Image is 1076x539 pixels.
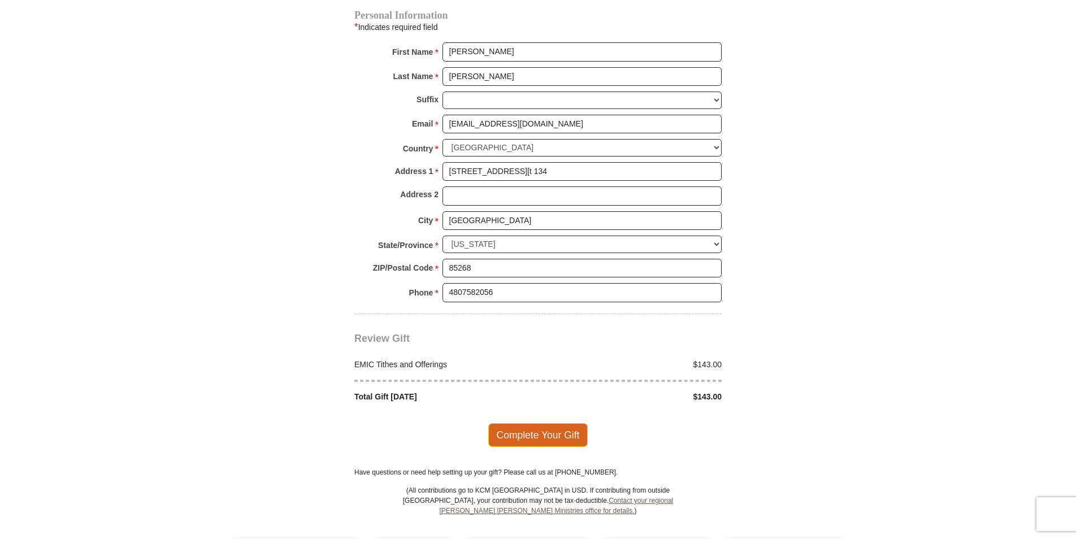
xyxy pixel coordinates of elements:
[349,359,539,371] div: EMIC Tithes and Offerings
[402,485,674,536] p: (All contributions go to KCM [GEOGRAPHIC_DATA] in USD. If contributing from outside [GEOGRAPHIC_D...
[354,20,722,34] div: Indicates required field
[418,212,433,228] strong: City
[354,333,410,344] span: Review Gift
[416,92,439,107] strong: Suffix
[538,359,728,371] div: $143.00
[354,11,722,20] h4: Personal Information
[373,260,433,276] strong: ZIP/Postal Code
[488,423,588,447] span: Complete Your Gift
[409,285,433,301] strong: Phone
[354,467,722,477] p: Have questions or need help setting up your gift? Please call us at [PHONE_NUMBER].
[400,186,439,202] strong: Address 2
[393,68,433,84] strong: Last Name
[439,497,673,515] a: Contact your regional [PERSON_NAME] [PERSON_NAME] Ministries office for details.
[349,391,539,403] div: Total Gift [DATE]
[378,237,433,253] strong: State/Province
[538,391,728,403] div: $143.00
[412,116,433,132] strong: Email
[403,141,433,157] strong: Country
[392,44,433,60] strong: First Name
[395,163,433,179] strong: Address 1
